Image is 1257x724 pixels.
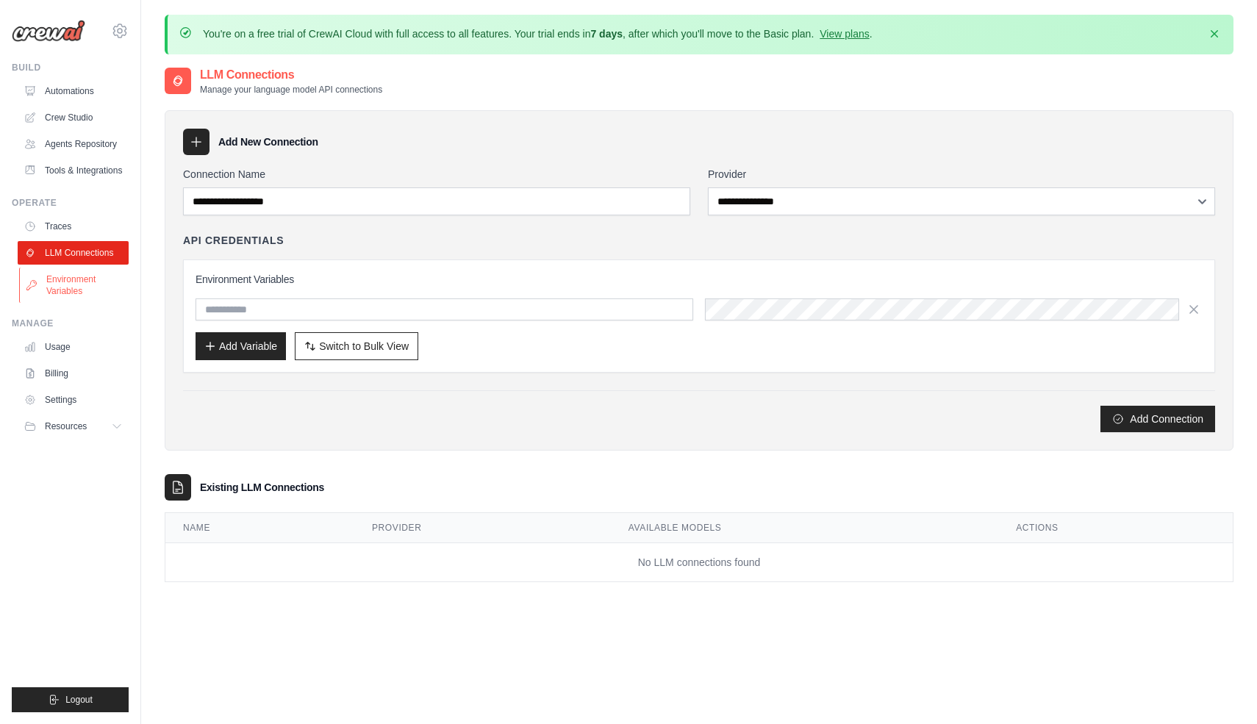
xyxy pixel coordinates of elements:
img: Logo [12,20,85,42]
div: Build [12,62,129,74]
span: Logout [65,694,93,706]
a: Settings [18,388,129,412]
h2: LLM Connections [200,66,382,84]
p: Manage your language model API connections [200,84,382,96]
a: Tools & Integrations [18,159,129,182]
div: Manage [12,318,129,329]
h3: Existing LLM Connections [200,480,324,495]
span: Switch to Bulk View [319,339,409,354]
a: Billing [18,362,129,385]
th: Provider [354,513,611,543]
button: Add Connection [1100,406,1215,432]
span: Resources [45,420,87,432]
h3: Add New Connection [218,135,318,149]
button: Add Variable [196,332,286,360]
h4: API Credentials [183,233,284,248]
th: Name [165,513,354,543]
button: Switch to Bulk View [295,332,418,360]
div: Operate [12,197,129,209]
h3: Environment Variables [196,272,1203,287]
td: No LLM connections found [165,543,1233,582]
th: Actions [998,513,1233,543]
a: Agents Repository [18,132,129,156]
a: Automations [18,79,129,103]
a: Environment Variables [19,268,130,303]
a: Crew Studio [18,106,129,129]
th: Available Models [611,513,998,543]
p: You're on a free trial of CrewAI Cloud with full access to all features. Your trial ends in , aft... [203,26,873,41]
label: Connection Name [183,167,690,182]
button: Logout [12,687,129,712]
a: Usage [18,335,129,359]
strong: 7 days [590,28,623,40]
a: View plans [820,28,869,40]
a: Traces [18,215,129,238]
button: Resources [18,415,129,438]
label: Provider [708,167,1215,182]
a: LLM Connections [18,241,129,265]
